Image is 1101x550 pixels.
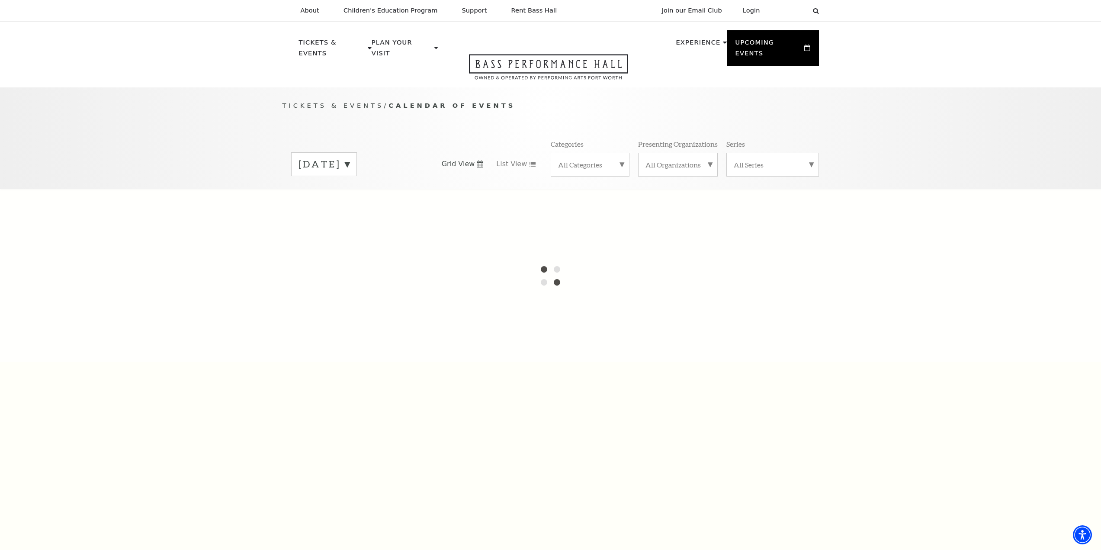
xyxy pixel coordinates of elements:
[282,102,384,109] span: Tickets & Events
[676,37,720,53] p: Experience
[282,100,819,111] p: /
[551,139,584,148] p: Categories
[1073,525,1092,544] div: Accessibility Menu
[774,6,805,15] select: Select:
[299,158,350,171] label: [DATE]
[496,159,527,169] span: List View
[734,160,812,169] label: All Series
[438,54,659,87] a: Open this option
[372,37,432,64] p: Plan Your Visit
[735,37,802,64] p: Upcoming Events
[726,139,745,148] p: Series
[299,37,366,64] p: Tickets & Events
[462,7,487,14] p: Support
[645,160,710,169] label: All Organizations
[638,139,718,148] p: Presenting Organizations
[558,160,622,169] label: All Categories
[442,159,475,169] span: Grid View
[511,7,557,14] p: Rent Bass Hall
[343,7,438,14] p: Children's Education Program
[301,7,319,14] p: About
[388,102,515,109] span: Calendar of Events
